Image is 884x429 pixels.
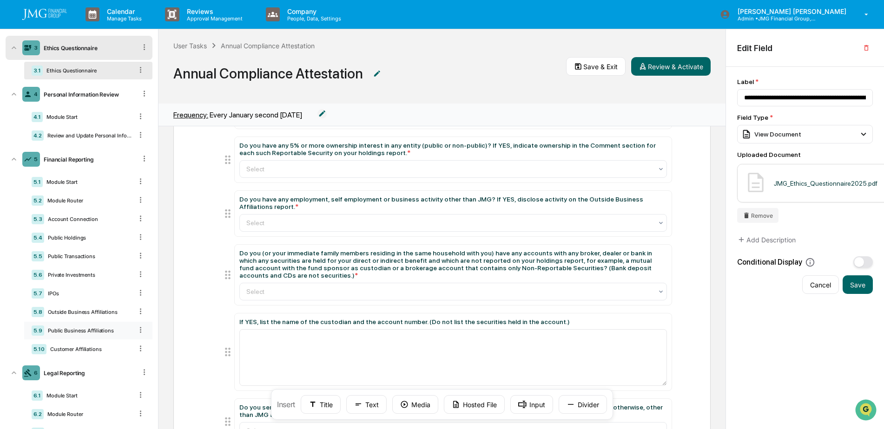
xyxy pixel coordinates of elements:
[239,318,667,325] div: If YES, list the name of the custodian and the account number. (Do not list the securities held i...
[34,45,38,51] div: 3
[19,152,26,159] img: 1746055101610-c473b297-6a78-478c-a979-82029cc54cd1
[239,142,667,156] div: Do you have any 5% or more ownership interest in any entity (public or non-public)? If YES, indic...
[44,253,132,260] div: Public Transactions
[77,190,115,199] span: Attestations
[32,344,46,354] div: 5.10
[46,346,132,352] div: Customer Affiliations
[44,272,132,278] div: Private Investments
[221,42,315,50] div: Annual Compliance Attestation
[392,395,438,414] button: Media
[32,288,44,299] div: 5.7
[301,395,341,414] button: Title
[9,208,17,216] div: 🔎
[744,171,767,194] img: Document Icon
[32,177,43,187] div: 5.1
[32,409,44,419] div: 6.2
[32,251,44,261] div: 5.5
[40,156,136,163] div: Financial Reporting
[173,110,208,119] span: Frequency:
[802,275,839,294] button: Cancel
[737,43,772,53] h2: Edit Field
[239,403,667,418] div: Do you serve as a Director, Officer, Trustee, Member, Partner, or in any other capacity, for any ...
[44,234,132,241] div: Public Holdings
[32,214,44,224] div: 5.3
[144,101,169,112] button: See all
[737,208,778,223] button: Remove
[92,230,112,237] span: Pylon
[44,411,132,417] div: Module Router
[173,110,303,119] div: Every January second [DATE]
[43,67,132,74] div: Ethics Questionnaire
[444,395,505,414] button: Hosted File
[44,290,132,297] div: IPOs
[854,398,879,423] iframe: Open customer support
[317,109,327,118] img: Edit reporting range icon
[34,370,38,376] div: 6
[32,65,43,76] div: 3.1
[34,156,38,162] div: 5
[235,313,672,390] div: If YES, list the name of the custodian and the account number. (Do not list the securities held i...
[99,15,146,22] p: Manage Tasks
[22,9,67,20] img: logo
[235,245,672,305] div: Do you (or your immediate family members residing in the same household with you) have any accoun...
[42,71,152,80] div: Start new chat
[9,71,26,88] img: 1746055101610-c473b297-6a78-478c-a979-82029cc54cd1
[280,15,346,22] p: People, Data, Settings
[280,7,346,15] p: Company
[179,7,247,15] p: Reviews
[6,204,62,221] a: 🔎Data Lookup
[559,395,607,414] button: Divider
[67,191,75,198] div: 🗄️
[271,389,613,420] div: Insert
[730,7,851,15] p: [PERSON_NAME] [PERSON_NAME]
[9,103,62,110] div: Past conversations
[9,191,17,198] div: 🖐️
[130,126,149,134] span: [DATE]
[32,130,44,141] div: 4.2
[32,195,44,206] div: 5.2
[32,325,44,336] div: 5.9
[631,57,711,76] button: Review & Activate
[730,15,817,22] p: Admin • JMG Financial Group, Ltd.
[19,190,60,199] span: Preclearance
[843,275,873,294] button: Save
[774,180,877,187] div: JMG_Ethics_Questionnaire2025.pdf
[77,151,80,159] span: •
[566,57,626,76] button: Save & Exit
[32,233,44,243] div: 5.4
[235,191,672,236] div: Do you have any employment, self employment or business activity other than JMG? If YES, disclose...
[173,65,363,82] div: Annual Compliance Attestation
[737,257,815,267] div: Conditional Display
[20,71,36,88] img: 8933085812038_c878075ebb4cc5468115_72.jpg
[737,230,796,249] button: Add Description
[64,186,119,203] a: 🗄️Attestations
[40,45,136,52] div: Ethics Questionnaire
[372,69,382,78] img: Additional Document Icon
[29,151,75,159] span: [PERSON_NAME]
[43,114,132,120] div: Module Start
[737,78,873,85] div: Label
[741,129,801,139] div: View Document
[125,126,128,134] span: •
[40,370,136,377] div: Legal Reporting
[737,151,873,158] div: Uploaded Document
[19,208,59,217] span: Data Lookup
[6,186,64,203] a: 🖐️Preclearance
[9,19,169,34] p: How can we help?
[99,7,146,15] p: Calendar
[158,74,169,85] button: Start new chat
[239,195,667,210] div: Do you have any employment, self employment or business activity other than JMG? If YES, disclose...
[235,137,672,182] div: Do you have any 5% or more ownership interest in any entity (public or non-public)? If YES, indic...
[43,392,132,399] div: Module Start
[510,395,553,414] button: Input
[32,307,44,317] div: 5.8
[29,126,123,134] span: [PERSON_NAME].[PERSON_NAME]
[66,230,112,237] a: Powered byPylon
[34,91,38,97] div: 4
[42,80,128,88] div: We're available if you need us!
[239,249,667,279] div: Do you (or your immediate family members residing in the same household with you) have any accoun...
[43,179,132,185] div: Module Start
[82,151,101,159] span: [DATE]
